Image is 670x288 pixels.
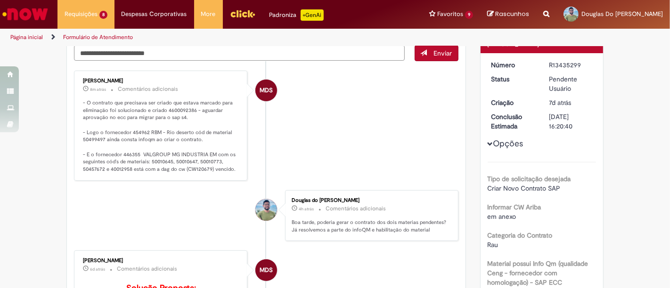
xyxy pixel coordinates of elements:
b: Tipo de solicitação desejada [488,175,571,183]
span: 9 [465,11,473,19]
span: Rascunhos [495,9,529,18]
span: Despesas Corporativas [122,9,187,19]
span: Favoritos [437,9,463,19]
span: 4h atrás [299,206,314,212]
span: Requisições [65,9,98,19]
time: 21/08/2025 10:20:54 [549,98,571,107]
div: Padroniza [270,9,324,21]
div: [PERSON_NAME] [83,258,240,264]
div: Douglas do [PERSON_NAME] [292,198,449,203]
dt: Número [484,60,542,70]
span: Douglas Do [PERSON_NAME] [581,10,663,18]
span: Enviar [434,49,452,57]
img: ServiceNow [1,5,49,24]
span: Rau [488,240,498,249]
div: undefined Online [255,259,277,281]
b: Categoria do Contrato [488,231,553,240]
p: Boa tarde, poderia gerar o contrato dos dois materias pendentes? Já resolvemos a parte do infoQM ... [292,219,449,233]
small: Comentários adicionais [118,85,178,93]
time: 27/08/2025 10:26:27 [299,206,314,212]
dt: Status [484,74,542,84]
span: 7d atrás [549,98,571,107]
dt: Conclusão Estimada [484,112,542,131]
b: Material possui Info Qm (qualidade Ceng - fornecedor com homologação) - SAP ECC [488,259,588,287]
div: undefined Online [255,80,277,101]
b: Informar CW Ariba [488,203,541,211]
p: - O contrato que precisava ser criado que estava marcado para eliminação foi solucionado e criado... [83,99,240,173]
ul: Trilhas de página [7,29,440,46]
div: R13435299 [549,60,593,70]
span: em anexo [488,212,516,221]
span: Criar Novo Contrato SAP [488,184,561,192]
dt: Criação [484,98,542,107]
div: Pendente Usuário [549,74,593,93]
button: Enviar [415,45,458,61]
span: 8m atrás [90,87,106,92]
img: click_logo_yellow_360x200.png [230,7,255,21]
span: More [201,9,216,19]
p: +GenAi [301,9,324,21]
span: MDS [260,259,273,281]
time: 27/08/2025 14:24:58 [90,87,106,92]
time: 22/08/2025 11:57:55 [90,266,105,272]
a: Rascunhos [487,10,529,19]
div: [PERSON_NAME] [83,78,240,84]
span: 6d atrás [90,266,105,272]
a: Página inicial [10,33,43,41]
div: [DATE] 16:20:40 [549,112,593,131]
textarea: Digite sua mensagem aqui... [74,45,405,61]
small: Comentários adicionais [326,205,386,213]
div: Douglas Do Carmo Santana [255,199,277,221]
span: 8 [99,11,107,19]
small: Comentários adicionais [117,265,177,273]
a: Formulário de Atendimento [63,33,133,41]
span: MDS [260,79,273,102]
div: 21/08/2025 10:20:54 [549,98,593,107]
